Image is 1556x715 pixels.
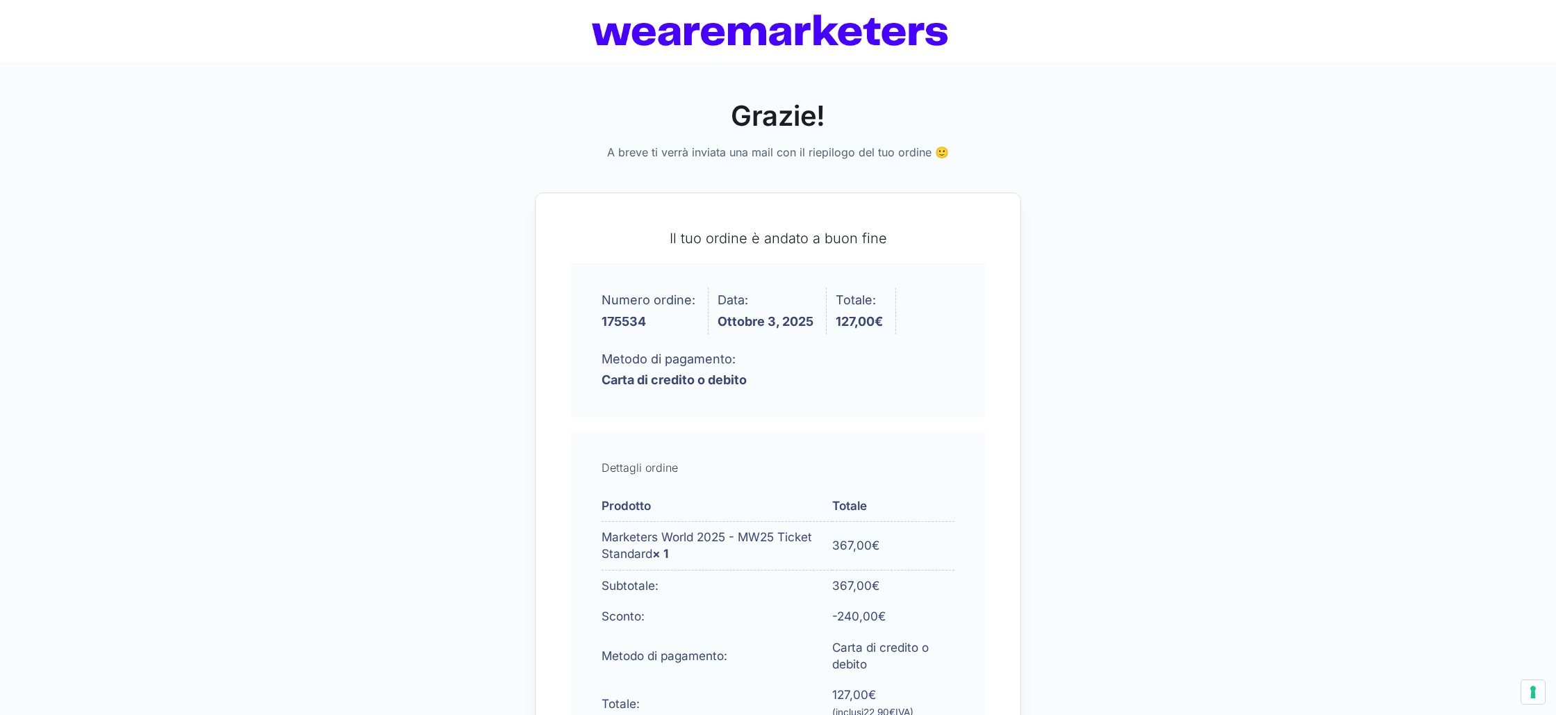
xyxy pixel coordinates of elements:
[718,288,827,334] li: Data:
[837,609,886,623] span: 240,00
[602,632,832,679] th: Metodo di pagamento:
[602,288,709,334] li: Numero ordine:
[602,347,747,393] li: Metodo di pagamento:
[718,315,813,328] strong: Ottobre 3, 2025
[836,288,896,334] li: Totale:
[602,570,832,601] th: Subtotale:
[832,578,879,593] span: 367,00
[868,687,876,702] span: €
[832,601,954,632] td: -
[836,314,883,329] bdi: 127,00
[602,491,832,522] th: Prodotto
[652,546,668,561] strong: × 1
[602,450,954,485] h2: Dettagli ordine
[832,687,876,702] span: 127,00
[11,661,53,702] iframe: Customerly Messenger Launcher
[832,491,954,522] th: Totale
[832,632,954,679] td: Carta di credito o debito
[602,374,747,386] strong: Carta di credito o debito
[878,609,886,623] span: €
[872,578,879,593] span: €
[872,538,879,552] span: €
[602,601,832,632] th: Sconto:
[875,314,883,329] span: €
[832,538,879,552] bdi: 367,00
[1521,680,1545,704] button: Le tue preferenze relative al consenso per le tecnologie di tracciamento
[570,144,986,162] p: A breve ti verrà inviata una mail con il riepilogo del tuo ordine 🙂
[602,315,695,328] strong: 175534
[602,522,832,570] td: Marketers World 2025 - MW25 Ticket Standard
[535,102,1021,130] h2: Grazie!
[570,228,986,249] p: Il tuo ordine è andato a buon fine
